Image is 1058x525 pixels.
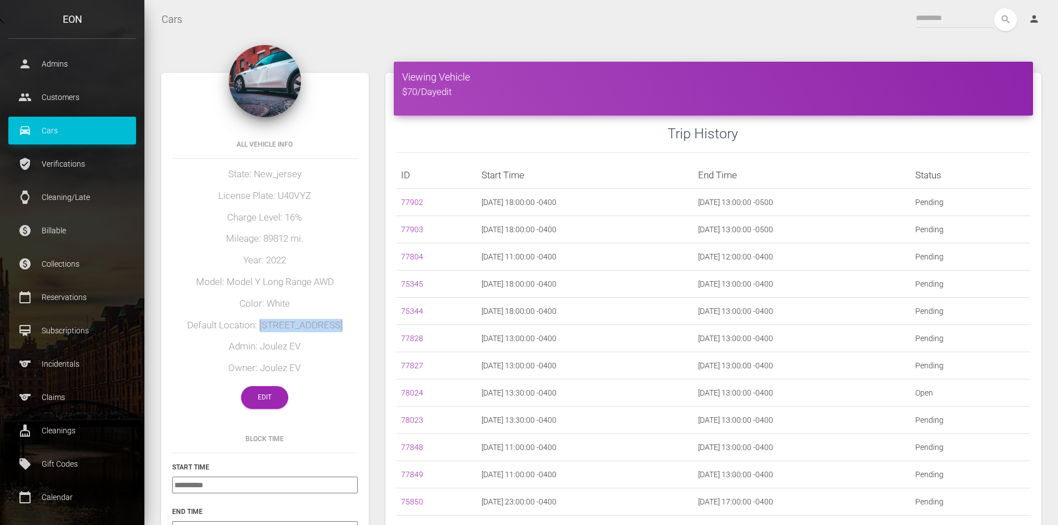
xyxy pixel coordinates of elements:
[172,211,358,224] h5: Charge Level: 16%
[401,334,423,343] a: 77828
[172,507,358,517] h6: End Time
[694,216,911,243] td: [DATE] 13:00:00 -0500
[694,488,911,516] td: [DATE] 17:00:00 -0400
[172,362,358,375] h5: Owner: Joulez EV
[17,122,128,139] p: Cars
[477,434,694,461] td: [DATE] 11:00:00 -0400
[1020,8,1050,31] a: person
[8,483,136,511] a: calendar_today Calendar
[8,83,136,111] a: people Customers
[17,322,128,339] p: Subscriptions
[172,189,358,203] h5: License Plate: U40VYZ
[8,217,136,244] a: paid Billable
[17,289,128,306] p: Reservations
[17,189,128,206] p: Cleaning/Late
[8,117,136,144] a: drive_eta Cars
[401,198,423,207] a: 77902
[911,271,1030,298] td: Pending
[162,6,182,33] a: Cars
[401,252,423,261] a: 77804
[401,361,423,370] a: 77827
[477,352,694,379] td: [DATE] 13:00:00 -0400
[694,243,911,271] td: [DATE] 12:00:00 -0400
[397,162,477,189] th: ID
[8,317,136,344] a: card_membership Subscriptions
[694,379,911,407] td: [DATE] 13:00:00 -0400
[477,189,694,216] td: [DATE] 18:00:00 -0400
[8,417,136,444] a: cleaning_services Cleanings
[911,352,1030,379] td: Pending
[477,216,694,243] td: [DATE] 18:00:00 -0400
[8,150,136,178] a: verified_user Verifications
[17,156,128,172] p: Verifications
[172,139,358,149] h6: All Vehicle Info
[401,443,423,452] a: 77848
[17,356,128,372] p: Incidentals
[401,470,423,479] a: 77849
[911,162,1030,189] th: Status
[8,50,136,78] a: person Admins
[911,298,1030,325] td: Pending
[911,189,1030,216] td: Pending
[172,232,358,246] h5: Mileage: 89812 mi.
[911,379,1030,407] td: Open
[402,70,1025,84] h4: Viewing Vehicle
[17,256,128,272] p: Collections
[694,189,911,216] td: [DATE] 13:00:00 -0500
[17,56,128,72] p: Admins
[8,183,136,211] a: watch Cleaning/Late
[694,162,911,189] th: End Time
[694,298,911,325] td: [DATE] 13:00:00 -0400
[401,388,423,397] a: 78024
[401,279,423,288] a: 75345
[17,389,128,406] p: Claims
[911,407,1030,434] td: Pending
[8,350,136,378] a: sports Incidentals
[477,407,694,434] td: [DATE] 13:30:00 -0400
[477,488,694,516] td: [DATE] 23:00:00 -0400
[172,254,358,267] h5: Year: 2022
[17,489,128,506] p: Calendar
[8,383,136,411] a: sports Claims
[694,271,911,298] td: [DATE] 13:00:00 -0400
[911,434,1030,461] td: Pending
[17,222,128,239] p: Billable
[477,298,694,325] td: [DATE] 18:00:00 -0400
[437,86,452,97] a: edit
[402,86,1025,99] h5: $70/Day
[172,168,358,181] h5: State: New_jersey
[8,250,136,278] a: paid Collections
[694,434,911,461] td: [DATE] 13:00:00 -0400
[17,456,128,472] p: Gift Codes
[172,434,358,444] h6: Block Time
[401,497,423,506] a: 75850
[477,271,694,298] td: [DATE] 18:00:00 -0400
[994,8,1017,31] button: search
[477,243,694,271] td: [DATE] 11:00:00 -0400
[401,225,423,234] a: 77903
[401,416,423,424] a: 78023
[172,340,358,353] h5: Admin: Joulez EV
[17,422,128,439] p: Cleanings
[172,462,358,472] h6: Start Time
[911,243,1030,271] td: Pending
[1029,13,1040,24] i: person
[911,488,1030,516] td: Pending
[172,276,358,289] h5: Model: Model Y Long Range AWD
[911,216,1030,243] td: Pending
[477,162,694,189] th: Start Time
[911,325,1030,352] td: Pending
[17,89,128,106] p: Customers
[694,461,911,488] td: [DATE] 13:00:00 -0400
[694,352,911,379] td: [DATE] 13:00:00 -0400
[668,124,1030,143] h3: Trip History
[8,450,136,478] a: local_offer Gift Codes
[477,379,694,407] td: [DATE] 13:30:00 -0400
[477,461,694,488] td: [DATE] 11:00:00 -0400
[172,319,358,332] h5: Default Location: [STREET_ADDRESS]
[401,307,423,316] a: 75344
[911,461,1030,488] td: Pending
[8,283,136,311] a: calendar_today Reservations
[477,325,694,352] td: [DATE] 13:00:00 -0400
